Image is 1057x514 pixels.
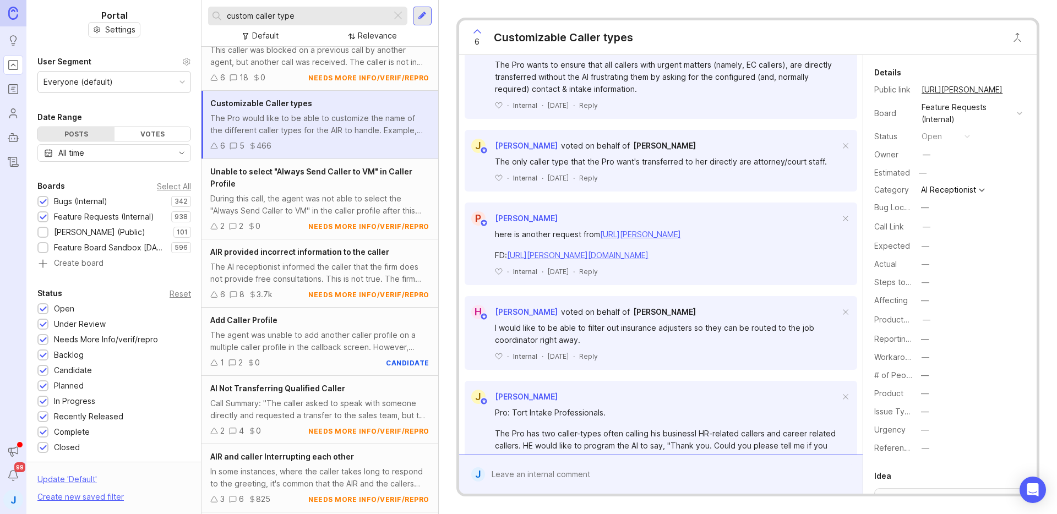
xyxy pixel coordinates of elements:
div: [PERSON_NAME] (Public) [54,226,145,238]
div: — [921,369,929,381]
div: Default [252,30,279,42]
div: Date Range [37,111,82,124]
div: voted on behalf of [561,306,630,318]
a: Add Caller ProfileThe agent was unable to add another caller profile on a multiple caller profile... [201,308,438,376]
label: Workaround [874,352,919,362]
h1: Portal [101,9,128,22]
div: Recently Released [54,411,123,423]
a: [URL][PERSON_NAME] [600,229,681,239]
div: · [573,267,575,276]
a: AI Not Transferring Qualified CallerCall Summary: "The caller asked to speak with someone directl... [201,376,438,444]
div: — [923,221,930,233]
div: Bugs (Internal) [54,195,107,207]
a: Portal [3,55,23,75]
div: Everyone (default) [43,76,113,88]
a: H[PERSON_NAME] [465,305,558,319]
div: Update ' Default ' [37,473,97,491]
a: AIR provided incorrect information to the callerThe AI receptionist informed the caller that the ... [201,239,438,308]
div: — [921,424,929,436]
a: [PERSON_NAME] [633,306,696,318]
div: needs more info/verif/repro [308,290,429,299]
img: Canny Home [8,7,18,19]
div: 2 [238,357,243,369]
span: [PERSON_NAME] [495,141,558,150]
div: — [922,276,929,288]
a: P[PERSON_NAME] [465,211,558,226]
div: Estimated [874,169,910,177]
div: All time [58,147,84,159]
div: Under Review [54,318,106,330]
div: Backlog [54,349,84,361]
div: In some instances, where the caller takes long to respond to the greeting, it's common that the A... [210,466,429,490]
div: — [923,314,930,326]
div: Public link [874,84,913,96]
label: Reference(s) [874,443,923,452]
div: H [471,305,486,319]
a: Create board [37,259,191,269]
div: Closed [54,441,80,453]
div: Select All [157,183,191,189]
div: · [507,267,509,276]
label: Issue Type [874,407,914,416]
div: 5 [239,140,244,152]
label: Steps to Reproduce [874,277,949,287]
div: · [507,352,509,361]
div: needs more info/verif/repro [308,73,429,83]
div: FD: [495,249,840,261]
span: Unable to select "Always Send Caller to VM" in Caller Profile [210,167,412,188]
div: · [542,101,543,110]
div: Details [874,66,901,79]
div: Internal [513,267,537,276]
span: AIR and caller Interrupting each other [210,452,354,461]
div: — [921,294,929,307]
div: This caller was blocked on a previous call by another agent, but another call was received. The c... [210,44,429,68]
div: — [921,333,929,345]
button: Expected [918,239,933,253]
div: — [922,258,929,270]
span: Add Caller Profile [210,315,277,325]
div: · [573,173,575,183]
div: Posts [38,127,115,141]
div: Feature Board Sandbox [DATE] [54,242,166,254]
label: Expected [874,241,910,250]
label: # of People Affected [874,370,952,380]
img: member badge [480,146,488,155]
span: 99 [14,462,25,472]
div: 2 [239,220,243,232]
label: Affecting [874,296,908,305]
div: 0 [255,357,260,369]
div: · [542,352,543,361]
time: [DATE] [548,174,569,182]
div: 0 [256,425,261,437]
div: P [471,211,486,226]
span: 6 [475,36,480,48]
a: [URL][PERSON_NAME] [918,83,1006,97]
img: member badge [480,219,488,227]
label: Bug Location [874,203,922,212]
div: · [507,101,509,110]
div: 8 [239,288,244,300]
button: Close button [1006,26,1028,48]
span: AI Not Transferring Qualified Caller [210,384,345,393]
div: 6 [220,72,225,84]
div: 0 [255,220,260,232]
span: [PERSON_NAME] [495,307,558,316]
span: Settings [105,24,135,35]
button: Steps to Reproduce [918,275,933,289]
a: J[PERSON_NAME] [465,139,558,153]
button: ProductboardID [919,313,934,327]
div: In Progress [54,395,95,407]
div: Relevance [358,30,397,42]
button: J [3,490,23,510]
div: 6 [239,493,244,505]
span: Customizable Caller types [210,99,312,108]
div: Category [874,184,913,196]
a: J[PERSON_NAME] [465,390,558,404]
button: Announcements [3,441,23,461]
span: AIR provided incorrect information to the caller [210,247,389,256]
div: Needs More Info/verif/repro [54,333,158,346]
div: Status [874,130,913,143]
div: J [471,467,485,482]
div: · [573,101,575,110]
